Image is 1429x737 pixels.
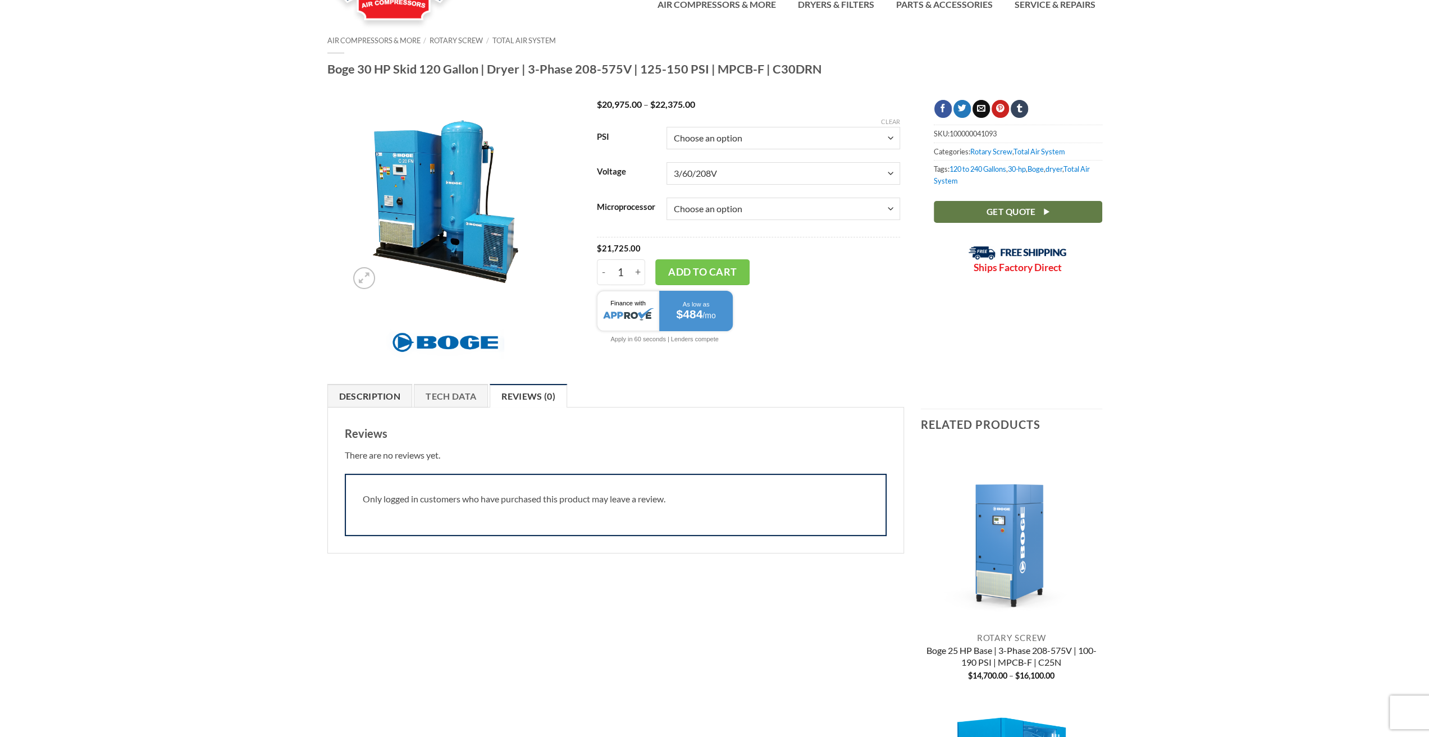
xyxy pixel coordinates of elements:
[949,164,1006,173] a: 120 to 240 Gallons
[921,633,1102,643] p: Rotary Screw
[490,384,567,408] a: Reviews (0)
[597,243,602,253] span: $
[597,259,610,285] input: Reduce quantity of Boge 30 HP Skid 120 Gallon | Dryer | 3-Phase 208-575V | 125-150 PSI | MPCB-F |...
[1015,671,1054,680] bdi: 16,100.00
[969,246,1067,260] img: Free Shipping
[327,384,413,408] a: Description
[986,205,1035,219] span: Get Quote
[881,118,900,126] a: Clear options
[353,267,375,289] a: Zoom
[430,36,483,45] a: Rotary Screw
[974,262,1062,273] strong: Ships Factory Direct
[1011,100,1028,118] a: Share on Tumblr
[992,100,1009,118] a: Pin on Pinterest
[934,164,1090,185] a: Total Air System
[934,143,1102,160] span: Categories: ,
[597,99,642,109] bdi: 20,975.00
[631,259,645,285] input: Increase quantity of Boge 30 HP Skid 120 Gallon | Dryer | 3-Phase 208-575V | 125-150 PSI | MPCB-F...
[643,99,649,109] span: –
[968,671,973,680] span: $
[486,36,489,45] span: /
[953,100,971,118] a: Share on Twitter
[934,100,952,118] a: Share on Facebook
[655,259,750,285] button: Add to cart
[970,147,1012,156] a: Rotary Screw
[597,243,641,253] bdi: 21,725.00
[973,100,990,118] a: Email to a Friend
[921,445,1102,626] img: Boge 25 HP Base | 3-Phase 208-575V | 100-190 PSI | MPCB-F | C25N
[327,61,1102,77] h1: Boge 30 HP Skid 120 Gallon | Dryer | 3-Phase 208-575V | 125-150 PSI | MPCB-F | C30DRN
[414,384,488,408] a: Tech Data
[1013,147,1065,156] a: Total Air System
[386,326,504,359] img: Boge
[610,259,631,285] input: Product quantity
[1015,671,1020,680] span: $
[921,645,1102,670] a: Boge 25 HP Base | 3-Phase 208-575V | 100-190 PSI | MPCB-F | C25N
[1046,164,1062,173] a: dryer
[597,203,655,212] label: Microprocessor
[934,160,1102,189] span: Tags: , , , ,
[921,409,1102,440] h3: Related products
[597,167,655,176] label: Voltage
[327,36,1102,45] nav: Breadcrumb
[650,99,695,109] bdi: 22,375.00
[345,448,887,463] p: There are no reviews yet.
[492,36,556,45] a: Total Air System
[968,671,1007,680] bdi: 14,700.00
[1009,671,1013,680] span: –
[363,492,869,506] p: Only logged in customers who have purchased this product may leave a review.
[1028,164,1044,173] a: Boge
[597,99,602,109] span: $
[1008,164,1026,173] a: 30-hp
[327,36,421,45] a: Air Compressors & More
[650,99,655,109] span: $
[597,132,655,141] label: PSI
[348,100,542,295] img: Boge 30 HP Skid 120 Gallon | Dryer | 3-Phase 208-575V | 125-150 PSI | MPCB-F | C30DRN 1
[345,424,887,442] h3: Reviews
[949,129,997,138] span: 100000041093
[934,201,1102,223] a: Get Quote
[423,36,426,45] span: /
[934,125,1102,142] span: SKU:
